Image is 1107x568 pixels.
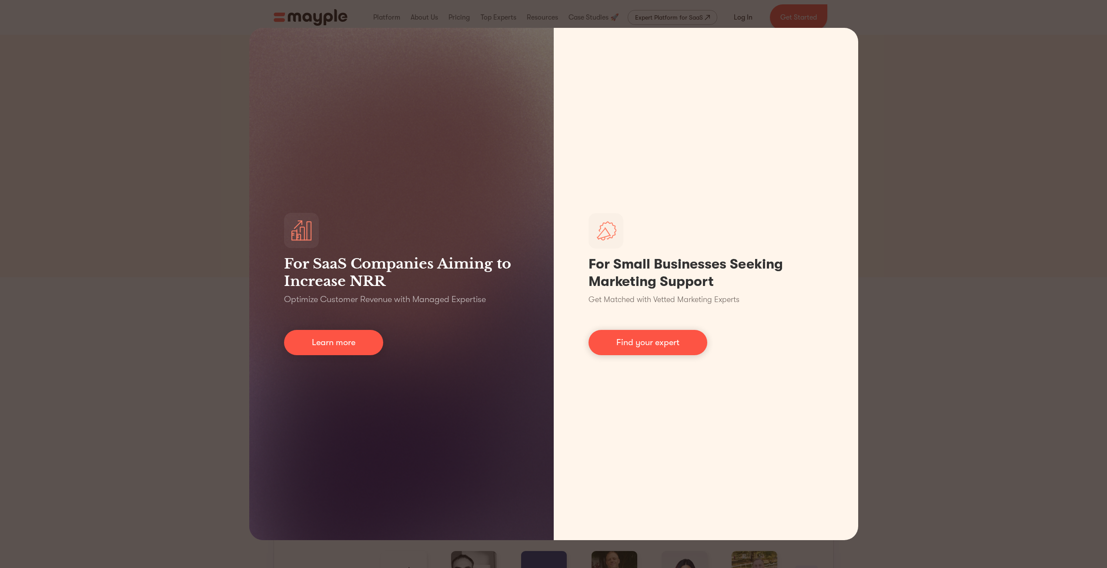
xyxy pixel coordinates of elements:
[589,294,739,306] p: Get Matched with Vetted Marketing Experts
[284,255,519,290] h3: For SaaS Companies Aiming to Increase NRR
[284,330,383,355] a: Learn more
[589,330,707,355] a: Find your expert
[284,293,486,306] p: Optimize Customer Revenue with Managed Expertise
[589,255,823,290] h1: For Small Businesses Seeking Marketing Support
